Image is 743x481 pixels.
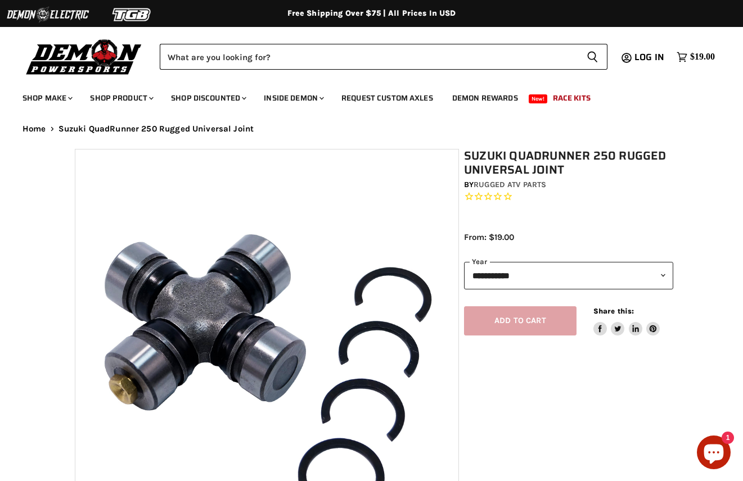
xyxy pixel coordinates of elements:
a: Race Kits [544,87,599,110]
span: New! [529,94,548,103]
a: Shop Make [14,87,79,110]
span: Suzuki QuadRunner 250 Rugged Universal Joint [58,124,254,134]
span: $19.00 [690,52,715,62]
h1: Suzuki QuadRunner 250 Rugged Universal Joint [464,149,673,177]
span: From: $19.00 [464,232,514,242]
a: $19.00 [671,49,721,65]
a: Log in [629,52,671,62]
ul: Main menu [14,82,712,110]
span: Rated 0.0 out of 5 stars 0 reviews [464,191,673,203]
a: Rugged ATV Parts [474,180,546,189]
inbox-online-store-chat: Shopify online store chat [694,435,734,472]
a: Request Custom Axles [333,87,442,110]
span: Share this: [593,307,634,315]
select: year [464,262,673,289]
a: Home [22,124,46,134]
a: Shop Product [82,87,160,110]
button: Search [578,44,607,70]
form: Product [160,44,607,70]
a: Inside Demon [255,87,331,110]
span: Log in [634,50,664,64]
a: Shop Discounted [163,87,253,110]
img: TGB Logo 2 [90,4,174,25]
div: by [464,179,673,191]
img: Demon Powersports [22,37,146,76]
img: Demon Electric Logo 2 [6,4,90,25]
aside: Share this: [593,306,660,336]
input: Search [160,44,578,70]
a: Demon Rewards [444,87,526,110]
